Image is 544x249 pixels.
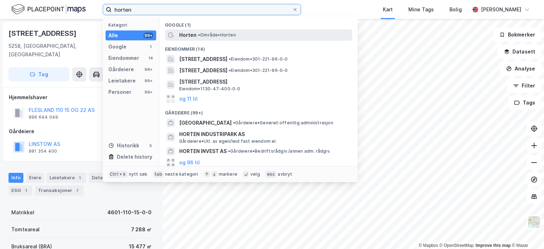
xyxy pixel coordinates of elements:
span: Eiendom • 301-221-96-0-0 [229,68,288,73]
div: Personer [108,88,131,96]
div: Gårdeiere (99+) [159,104,358,117]
span: • [233,120,235,125]
div: Hjemmelshaver [9,93,154,102]
span: Eiendom • 1130-47-400-0-0 [179,86,240,92]
iframe: Chat Widget [509,215,544,249]
button: Analyse [500,62,541,76]
span: [STREET_ADDRESS] [179,66,227,75]
span: [GEOGRAPHIC_DATA] [179,119,232,127]
button: Datasett [498,45,541,59]
span: Område • Horten [198,32,236,38]
span: • [229,68,231,73]
div: Eiere [26,173,44,183]
span: Gårdeiere • Bedriftsrådgiv./annen adm. rådgiv. [228,148,331,154]
div: 5 [148,143,153,148]
div: Kart [383,5,393,14]
div: Datasett [89,173,124,183]
div: 99+ [143,89,153,95]
div: Mine Tags [408,5,434,14]
div: 7 [74,187,81,194]
div: Transaksjoner [35,186,84,196]
button: og 96 til [179,158,200,167]
div: 1 [22,187,29,194]
div: avbryt [278,171,292,177]
button: Tags [508,96,541,110]
div: [PERSON_NAME] [481,5,521,14]
span: • [229,56,231,62]
div: 14 [148,55,153,61]
div: velg [250,171,260,177]
div: 5258, [GEOGRAPHIC_DATA], [GEOGRAPHIC_DATA] [8,42,121,59]
span: Eiendom • 301-221-96-0-0 [229,56,288,62]
span: • [228,148,230,154]
div: Matrikkel [11,208,34,217]
div: Eiendommer (14) [159,41,358,53]
div: Bolig [449,5,462,14]
button: Tag [8,67,69,81]
div: Alle [108,31,118,40]
div: Google [108,43,126,51]
a: OpenStreetMap [440,243,474,248]
div: Gårdeiere [9,127,154,136]
a: Mapbox [419,243,438,248]
div: [STREET_ADDRESS] [8,28,78,39]
div: Google (1) [159,17,358,29]
div: 1 [76,174,83,181]
div: Delete history [117,153,152,161]
div: neste kategori [165,171,198,177]
button: Filter [507,79,541,93]
div: 981 354 400 [29,148,57,154]
img: logo.f888ab2527a4732fd821a326f86c7f29.svg [11,3,86,16]
div: Leietakere [108,77,136,85]
div: Gårdeiere [108,65,134,74]
div: tab [153,171,164,178]
span: [STREET_ADDRESS] [179,78,349,86]
div: 99+ [143,67,153,72]
div: Tomteareal [11,225,40,234]
div: esc [266,171,277,178]
span: HORTEN INDUSTRIPARK AS [179,130,349,138]
div: Historikk [108,141,139,150]
div: 99+ [143,78,153,84]
span: Gårdeiere • Utl. av egen/leid fast eiendom el. [179,138,277,144]
div: nytt søk [129,171,148,177]
div: Leietakere [47,173,86,183]
span: HORTEN INVEST AS [179,147,227,155]
div: 996 644 049 [29,114,58,120]
a: Improve this map [476,243,511,248]
div: Info [8,173,23,183]
div: ESG [8,186,32,196]
span: • [198,32,200,38]
div: 99+ [143,33,153,38]
button: Bokmerker [493,28,541,42]
span: Gårdeiere • Generell offentlig administrasjon [233,120,333,126]
input: Søk på adresse, matrikkel, gårdeiere, leietakere eller personer [112,4,292,15]
div: 7 288 ㎡ [131,225,152,234]
span: Horten [179,31,197,39]
div: Eiendommer [108,54,139,62]
div: Ctrl + k [108,171,127,178]
div: 4601-110-15-0-0 [107,208,152,217]
div: markere [219,171,237,177]
div: Kategori [108,22,156,28]
div: 1 [148,44,153,50]
span: [STREET_ADDRESS] [179,55,227,63]
button: og 11 til [179,95,198,103]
